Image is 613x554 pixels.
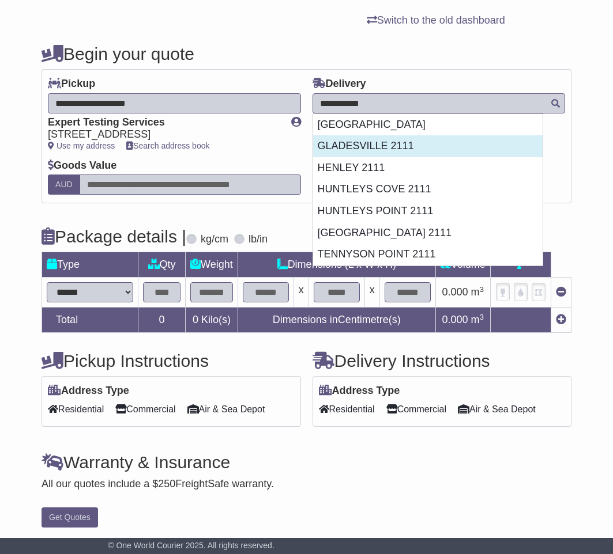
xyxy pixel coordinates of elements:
[556,286,566,298] a: Remove this item
[313,157,543,179] div: HENLEY 2111
[42,44,571,63] h4: Begin your quote
[319,400,375,418] span: Residential
[42,351,300,370] h4: Pickup Instructions
[313,93,565,113] typeahead: Please provide city
[158,478,175,490] span: 250
[126,141,209,150] a: Search address book
[313,135,543,157] div: GLADESVILLE 2111
[42,308,138,333] td: Total
[138,252,186,278] td: Qty
[108,541,274,550] span: © One World Courier 2025. All rights reserved.
[48,400,104,418] span: Residential
[42,453,571,472] h4: Warranty & Insurance
[48,78,95,90] label: Pickup
[480,285,484,294] sup: 3
[186,308,238,333] td: Kilo(s)
[313,222,543,244] div: [GEOGRAPHIC_DATA] 2111
[367,14,505,26] a: Switch to the old dashboard
[186,252,238,278] td: Weight
[471,314,484,325] span: m
[238,308,435,333] td: Dimensions in Centimetre(s)
[249,233,268,246] label: lb/in
[42,227,186,246] h4: Package details |
[294,278,309,308] td: x
[364,278,379,308] td: x
[115,400,175,418] span: Commercial
[48,116,279,129] div: Expert Testing Services
[556,314,566,325] a: Add new item
[48,174,80,195] label: AUD
[386,400,446,418] span: Commercial
[313,179,543,200] div: HUNTLEYS COVE 2111
[42,252,138,278] td: Type
[319,385,400,397] label: Address Type
[313,351,571,370] h4: Delivery Instructions
[48,128,279,141] div: [STREET_ADDRESS]
[442,314,468,325] span: 0.000
[442,286,468,298] span: 0.000
[187,400,265,418] span: Air & Sea Depot
[238,252,435,278] td: Dimensions (L x W x H)
[42,478,571,491] div: All our quotes include a $ FreightSafe warranty.
[48,385,129,397] label: Address Type
[471,286,484,298] span: m
[48,141,115,150] a: Use my address
[138,308,186,333] td: 0
[48,160,116,172] label: Goods Value
[458,400,536,418] span: Air & Sea Depot
[313,200,543,222] div: HUNTLEYS POINT 2111
[313,114,543,136] div: [GEOGRAPHIC_DATA]
[313,78,366,90] label: Delivery
[313,244,543,265] div: TENNYSON POINT 2111
[42,507,98,528] button: Get Quotes
[201,233,228,246] label: kg/cm
[193,314,198,325] span: 0
[480,313,484,321] sup: 3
